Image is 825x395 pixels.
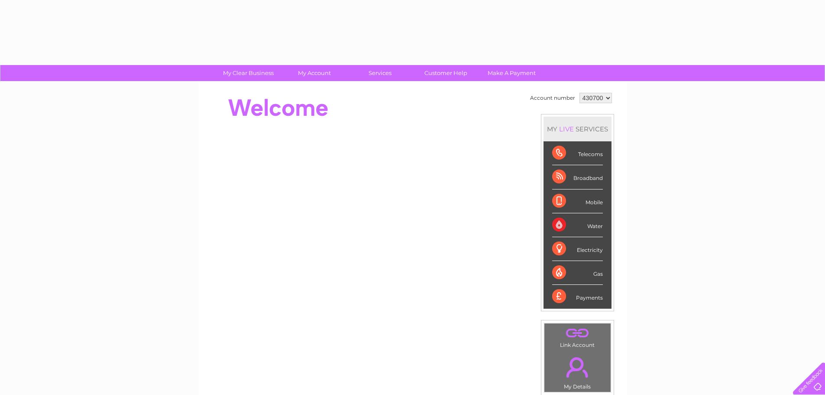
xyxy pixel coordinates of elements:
[544,350,611,392] td: My Details
[213,65,284,81] a: My Clear Business
[552,165,603,189] div: Broadband
[552,237,603,261] div: Electricity
[552,285,603,308] div: Payments
[552,261,603,285] div: Gas
[410,65,482,81] a: Customer Help
[344,65,416,81] a: Services
[476,65,547,81] a: Make A Payment
[528,91,577,105] td: Account number
[278,65,350,81] a: My Account
[552,213,603,237] div: Water
[547,352,608,382] a: .
[557,125,576,133] div: LIVE
[552,141,603,165] div: Telecoms
[547,326,608,341] a: .
[544,323,611,350] td: Link Account
[552,189,603,213] div: Mobile
[544,117,611,141] div: MY SERVICES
